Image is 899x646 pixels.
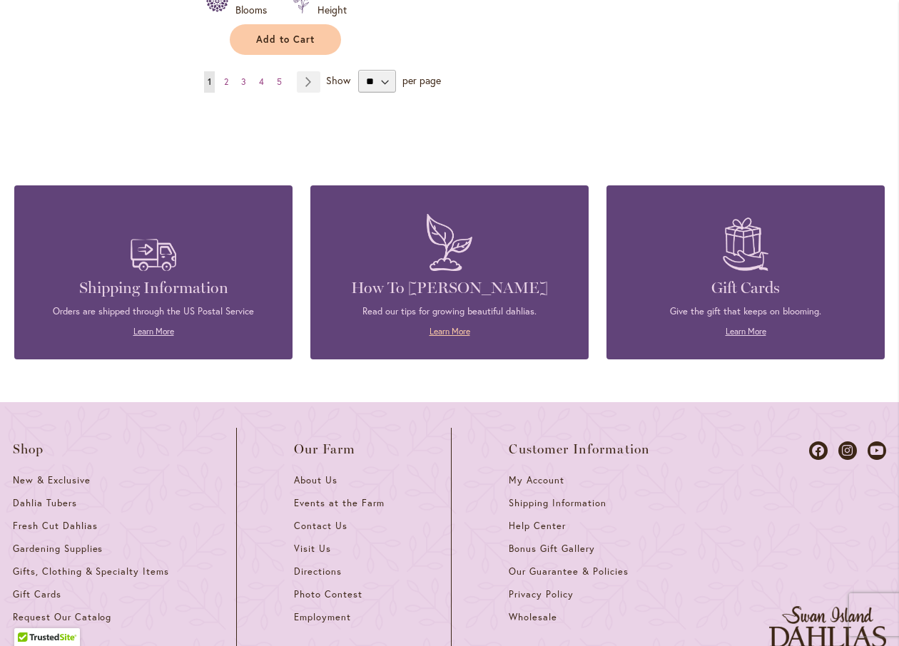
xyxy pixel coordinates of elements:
span: per page [402,73,441,87]
a: Learn More [133,326,174,337]
span: 4 [259,76,264,87]
a: 5 [273,71,285,93]
span: Fresh Cut Dahlias [13,520,98,532]
span: Visit Us [294,543,331,555]
a: Dahlias on Youtube [868,441,886,460]
span: Customer Information [509,442,650,456]
span: Wholesale [509,611,557,623]
a: 4 [255,71,268,93]
a: Learn More [726,326,766,337]
span: Photo Contest [294,588,362,600]
p: Give the gift that keeps on blooming. [628,305,863,318]
span: Show [326,73,350,87]
span: Privacy Policy [509,588,574,600]
span: Shop [13,442,44,456]
span: Shipping Information [509,497,606,509]
span: Events at the Farm [294,497,384,509]
iframe: Launch Accessibility Center [11,595,51,635]
span: My Account [509,474,564,486]
span: Our Guarantee & Policies [509,565,628,578]
span: Directions [294,565,342,578]
p: Read our tips for growing beautiful dahlias. [332,305,567,318]
span: Request Our Catalog [13,611,111,623]
span: Gardening Supplies [13,543,103,555]
span: 2 [224,76,228,87]
span: 5 [277,76,282,87]
h4: Shipping Information [36,278,271,298]
span: Add to Cart [256,34,315,46]
a: Dahlias on Instagram [838,441,857,460]
a: 2 [220,71,232,93]
span: Gift Cards [13,588,61,600]
span: 3 [241,76,246,87]
span: Bonus Gift Gallery [509,543,594,555]
span: Help Center [509,520,566,532]
span: Employment [294,611,351,623]
a: Learn More [430,326,470,337]
a: 3 [238,71,250,93]
span: About Us [294,474,337,486]
span: Gifts, Clothing & Specialty Items [13,565,169,578]
span: Dahlia Tubers [13,497,77,509]
span: Contact Us [294,520,347,532]
span: 1 [208,76,211,87]
p: Orders are shipped through the US Postal Service [36,305,271,318]
span: New & Exclusive [13,474,91,486]
a: Dahlias on Facebook [809,441,828,460]
h4: Gift Cards [628,278,863,298]
button: Add to Cart [230,24,341,55]
h4: How To [PERSON_NAME] [332,278,567,298]
span: Our Farm [294,442,355,456]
